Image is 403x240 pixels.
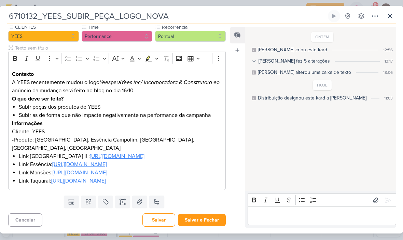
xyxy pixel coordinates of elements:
[142,214,175,227] button: Salvar
[385,58,393,65] div: 13:17
[12,79,222,95] p: A YEES recentemente mudou o logo para o anúncio da mudança será feito no blog no dia 16/10
[12,120,43,127] strong: Informações
[258,95,366,102] div: Distribuição designou este kard a Rafael
[99,79,111,86] i: Yees
[12,128,222,136] p: Cliente: YEES
[19,111,222,120] li: Subir as de forma que não impacte negativamente na performance da campanha
[14,24,79,31] label: CLIENTES
[12,136,222,152] p: -Produto: [GEOGRAPHIC_DATA], Essência Campolim, [GEOGRAPHIC_DATA],[GEOGRAPHIC_DATA], [GEOGRAPHIC_...
[14,45,226,52] input: Texto sem título
[383,70,393,76] div: 18:06
[383,47,393,53] div: 12:56
[7,10,326,23] input: Kard Sem Título
[19,161,222,169] li: Link Essência:
[259,58,330,65] div: [PERSON_NAME] fez 5 alterações
[252,96,256,101] div: Este log é visível à todos no kard
[19,152,222,161] li: Link [GEOGRAPHIC_DATA] II :
[19,103,222,111] li: Subir peças dos produtos de YEES
[53,170,107,176] a: [URL][DOMAIN_NAME]
[258,46,327,54] div: Isabella criou este kard
[178,214,226,227] button: Salvar e Fechar
[252,71,256,75] div: Este log é visível à todos no kard
[8,31,79,42] button: YEES
[12,96,64,103] strong: O que deve ser feito?
[252,48,256,52] div: Este log é visível à todos no kard
[52,161,107,168] a: [URL][DOMAIN_NAME]
[12,71,34,78] strong: Contexto
[155,31,226,42] button: Pontual
[384,95,393,102] div: 11:03
[258,69,351,76] div: Caroline alterou uma caixa de texto
[8,214,42,227] button: Cancelar
[51,178,106,185] a: [URL][DOMAIN_NAME]
[8,65,226,191] div: Editor editing area: main
[88,24,152,31] label: Time
[19,177,222,185] li: Link Taquaral:
[90,153,144,160] a: [URL][DOMAIN_NAME]
[121,79,217,86] i: Yees inc/ Incorporadora & Construtora e
[331,14,337,19] div: Ligar relógio
[8,52,226,65] div: Editor toolbar
[248,194,396,207] div: Editor toolbar
[82,31,152,42] button: Performance
[19,169,222,177] li: Link Mansões:
[161,24,226,31] label: Recorrência
[248,207,396,226] div: Editor editing area: main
